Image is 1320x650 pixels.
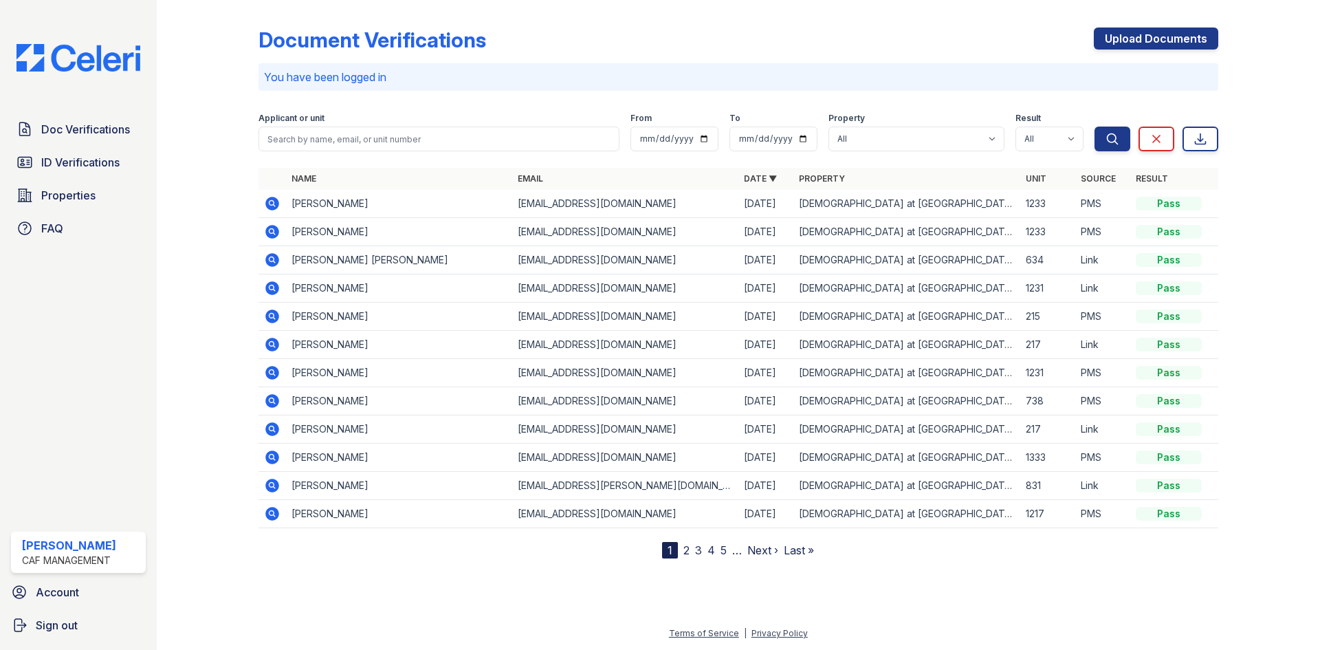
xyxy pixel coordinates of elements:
[707,543,715,557] a: 4
[291,173,316,184] a: Name
[793,359,1020,387] td: [DEMOGRAPHIC_DATA] at [GEOGRAPHIC_DATA]
[751,628,808,638] a: Privacy Policy
[1075,500,1130,528] td: PMS
[258,127,619,151] input: Search by name, email, or unit number
[258,28,486,52] div: Document Verifications
[738,274,793,303] td: [DATE]
[1136,394,1202,408] div: Pass
[738,444,793,472] td: [DATE]
[1094,28,1218,50] a: Upload Documents
[793,472,1020,500] td: [DEMOGRAPHIC_DATA] at [GEOGRAPHIC_DATA]
[286,218,512,246] td: [PERSON_NAME]
[630,113,652,124] label: From
[264,69,1213,85] p: You have been logged in
[738,331,793,359] td: [DATE]
[1020,218,1075,246] td: 1233
[1075,218,1130,246] td: PMS
[1136,281,1202,295] div: Pass
[1075,274,1130,303] td: Link
[512,415,738,444] td: [EMAIL_ADDRESS][DOMAIN_NAME]
[738,190,793,218] td: [DATE]
[286,444,512,472] td: [PERSON_NAME]
[720,543,727,557] a: 5
[1075,444,1130,472] td: PMS
[799,173,845,184] a: Property
[744,628,747,638] div: |
[793,190,1020,218] td: [DEMOGRAPHIC_DATA] at [GEOGRAPHIC_DATA]
[512,331,738,359] td: [EMAIL_ADDRESS][DOMAIN_NAME]
[512,274,738,303] td: [EMAIL_ADDRESS][DOMAIN_NAME]
[1136,173,1168,184] a: Result
[286,387,512,415] td: [PERSON_NAME]
[1136,507,1202,521] div: Pass
[11,215,146,242] a: FAQ
[1020,387,1075,415] td: 738
[738,415,793,444] td: [DATE]
[286,359,512,387] td: [PERSON_NAME]
[793,303,1020,331] td: [DEMOGRAPHIC_DATA] at [GEOGRAPHIC_DATA]
[793,415,1020,444] td: [DEMOGRAPHIC_DATA] at [GEOGRAPHIC_DATA]
[793,444,1020,472] td: [DEMOGRAPHIC_DATA] at [GEOGRAPHIC_DATA]
[36,584,79,600] span: Account
[738,359,793,387] td: [DATE]
[512,246,738,274] td: [EMAIL_ADDRESS][DOMAIN_NAME]
[793,218,1020,246] td: [DEMOGRAPHIC_DATA] at [GEOGRAPHIC_DATA]
[1136,197,1202,210] div: Pass
[793,246,1020,274] td: [DEMOGRAPHIC_DATA] at [GEOGRAPHIC_DATA]
[1136,366,1202,380] div: Pass
[1075,190,1130,218] td: PMS
[793,500,1020,528] td: [DEMOGRAPHIC_DATA] at [GEOGRAPHIC_DATA]
[1020,415,1075,444] td: 217
[1075,246,1130,274] td: Link
[738,387,793,415] td: [DATE]
[1136,338,1202,351] div: Pass
[512,303,738,331] td: [EMAIL_ADDRESS][DOMAIN_NAME]
[22,537,116,554] div: [PERSON_NAME]
[1136,479,1202,492] div: Pass
[738,500,793,528] td: [DATE]
[793,387,1020,415] td: [DEMOGRAPHIC_DATA] at [GEOGRAPHIC_DATA]
[662,542,678,559] div: 1
[22,554,116,567] div: CAF Management
[669,628,739,638] a: Terms of Service
[286,331,512,359] td: [PERSON_NAME]
[1020,359,1075,387] td: 1231
[695,543,702,557] a: 3
[5,611,151,639] a: Sign out
[41,220,63,237] span: FAQ
[1020,303,1075,331] td: 215
[828,113,865,124] label: Property
[738,218,793,246] td: [DATE]
[1075,387,1130,415] td: PMS
[41,187,96,204] span: Properties
[286,415,512,444] td: [PERSON_NAME]
[732,542,742,559] span: …
[1020,472,1075,500] td: 831
[738,303,793,331] td: [DATE]
[729,113,740,124] label: To
[512,387,738,415] td: [EMAIL_ADDRESS][DOMAIN_NAME]
[5,578,151,606] a: Account
[286,303,512,331] td: [PERSON_NAME]
[1081,173,1116,184] a: Source
[286,246,512,274] td: [PERSON_NAME] [PERSON_NAME]
[11,182,146,209] a: Properties
[41,154,120,171] span: ID Verifications
[784,543,814,557] a: Last »
[1136,310,1202,323] div: Pass
[518,173,543,184] a: Email
[11,116,146,143] a: Doc Verifications
[1020,190,1075,218] td: 1233
[747,543,778,557] a: Next ›
[5,44,151,72] img: CE_Logo_Blue-a8612792a0a2168367f1c8372b55b34899dd931a85d93a1a3d3e32e68fde9ad4.png
[512,500,738,528] td: [EMAIL_ADDRESS][DOMAIN_NAME]
[41,121,130,138] span: Doc Verifications
[1136,422,1202,436] div: Pass
[36,617,78,633] span: Sign out
[512,444,738,472] td: [EMAIL_ADDRESS][DOMAIN_NAME]
[258,113,324,124] label: Applicant or unit
[1075,331,1130,359] td: Link
[793,331,1020,359] td: [DEMOGRAPHIC_DATA] at [GEOGRAPHIC_DATA]
[1026,173,1046,184] a: Unit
